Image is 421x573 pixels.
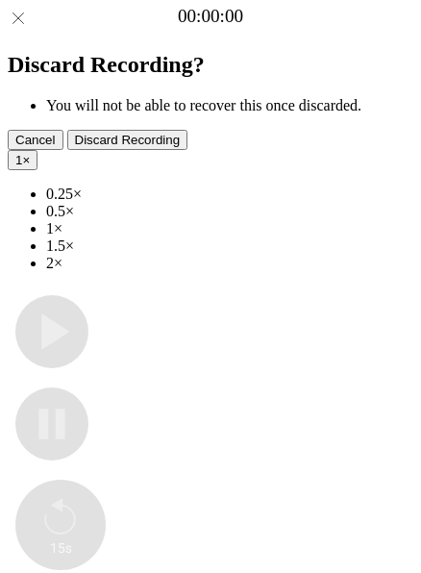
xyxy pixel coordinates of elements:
h2: Discard Recording? [8,52,413,78]
li: 1× [46,220,413,237]
li: 0.25× [46,186,413,203]
button: Cancel [8,130,63,150]
li: You will not be able to recover this once discarded. [46,97,413,114]
li: 2× [46,255,413,272]
li: 0.5× [46,203,413,220]
span: 1 [15,153,22,167]
button: 1× [8,150,37,170]
a: 00:00:00 [178,6,243,27]
li: 1.5× [46,237,413,255]
button: Discard Recording [67,130,188,150]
